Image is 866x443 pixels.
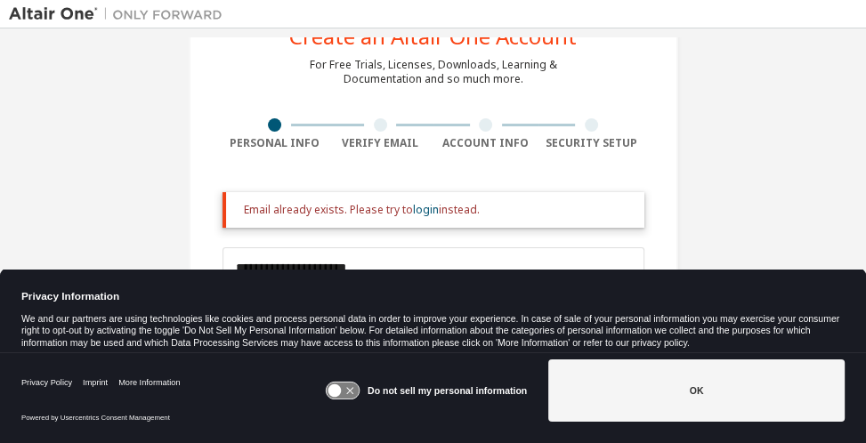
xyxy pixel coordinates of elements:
[538,136,644,150] div: Security Setup
[9,5,231,23] img: Altair One
[310,58,557,86] div: For Free Trials, Licenses, Downloads, Learning & Documentation and so much more.
[328,136,433,150] div: Verify Email
[413,202,439,217] a: login
[289,26,577,47] div: Create an Altair One Account
[223,136,328,150] div: Personal Info
[433,136,539,150] div: Account Info
[244,203,630,217] div: Email already exists. Please try to instead.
